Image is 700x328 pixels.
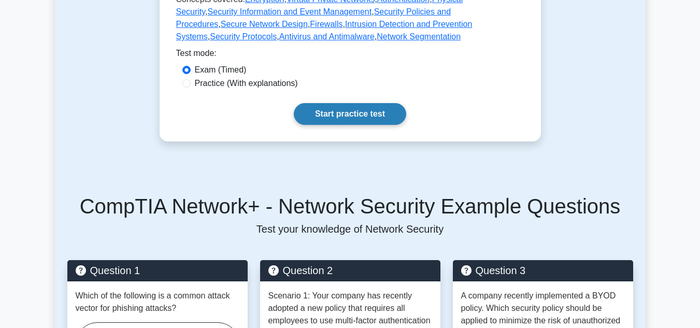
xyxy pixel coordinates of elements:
[268,264,432,277] h5: Question 2
[377,32,461,41] a: Network Segmentation
[279,32,375,41] a: Antivirus and Antimalware
[294,103,406,125] a: Start practice test
[221,20,308,28] a: Secure Network Design
[310,20,342,28] a: Firewalls
[67,194,633,219] h5: CompTIA Network+ - Network Security Example Questions
[195,64,247,76] label: Exam (Timed)
[195,77,298,90] label: Practice (With explanations)
[76,264,239,277] h5: Question 1
[76,290,239,315] p: Which of the following is a common attack vector for phishing attacks?
[67,223,633,235] p: Test your knowledge of Network Security
[461,264,625,277] h5: Question 3
[208,7,372,16] a: Security Information and Event Management
[210,32,277,41] a: Security Protocols
[176,47,524,64] div: Test mode:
